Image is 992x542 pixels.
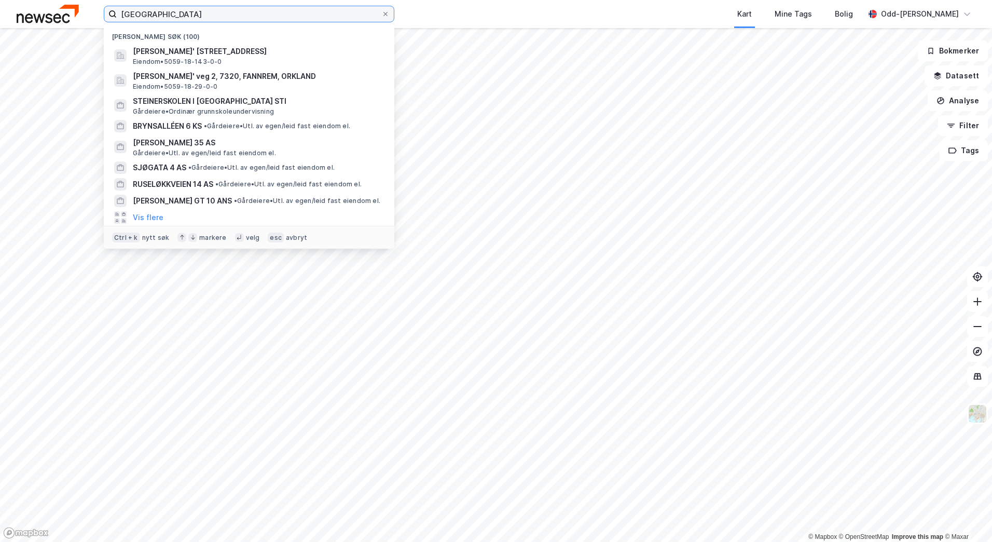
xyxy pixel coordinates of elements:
span: [PERSON_NAME] GT 10 ANS [133,195,232,207]
button: Tags [940,140,988,161]
div: [PERSON_NAME] søk (100) [104,24,394,43]
div: Kart [737,8,752,20]
img: Z [968,404,987,424]
span: BRYNSALLÉEN 6 KS [133,120,202,132]
iframe: Chat Widget [940,492,992,542]
button: Datasett [925,65,988,86]
button: Vis flere [133,211,163,224]
span: [PERSON_NAME]' [STREET_ADDRESS] [133,45,382,58]
input: Søk på adresse, matrikkel, gårdeiere, leietakere eller personer [117,6,381,22]
a: Improve this map [892,533,943,540]
div: esc [268,233,284,243]
span: • [215,180,218,188]
div: Odd-[PERSON_NAME] [881,8,959,20]
span: • [234,197,237,205]
div: Kontrollprogram for chat [940,492,992,542]
div: nytt søk [142,234,170,242]
div: velg [246,234,260,242]
div: Mine Tags [775,8,812,20]
a: Mapbox [808,533,837,540]
button: Filter [938,115,988,136]
span: • [204,122,207,130]
img: newsec-logo.f6e21ccffca1b3a03d2d.png [17,5,79,23]
span: RUSELØKKVEIEN 14 AS [133,178,213,191]
div: Ctrl + k [112,233,140,243]
span: SJØGATA 4 AS [133,161,186,174]
span: Eiendom • 5059-18-143-0-0 [133,58,222,66]
div: markere [199,234,226,242]
span: Gårdeiere • Utl. av egen/leid fast eiendom el. [234,197,380,205]
button: Analyse [928,90,988,111]
span: Gårdeiere • Utl. av egen/leid fast eiendom el. [215,180,362,188]
span: [PERSON_NAME]' veg 2, 7320, FANNREM, ORKLAND [133,70,382,83]
span: Eiendom • 5059-18-29-0-0 [133,83,217,91]
span: Gårdeiere • Utl. av egen/leid fast eiendom el. [133,149,276,157]
div: avbryt [286,234,307,242]
a: OpenStreetMap [839,533,889,540]
span: [PERSON_NAME] 35 AS [133,137,382,149]
span: STEINERSKOLEN I [GEOGRAPHIC_DATA] STI [133,95,382,107]
div: Bolig [835,8,853,20]
span: Gårdeiere • Utl. av egen/leid fast eiendom el. [188,164,335,172]
span: Gårdeiere • Utl. av egen/leid fast eiendom el. [204,122,350,130]
button: Bokmerker [918,40,988,61]
a: Mapbox homepage [3,527,49,539]
span: • [188,164,191,171]
span: Gårdeiere • Ordinær grunnskoleundervisning [133,107,274,116]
